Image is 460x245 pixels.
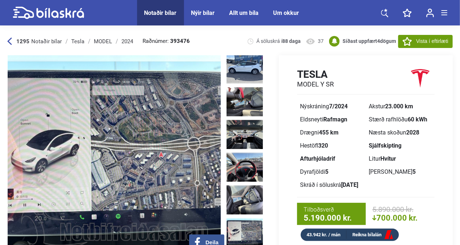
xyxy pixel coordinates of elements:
b: 88 daga [283,38,301,44]
div: Dyrafjöldi [300,169,363,175]
div: MODEL [94,39,112,44]
b: 7/2024 [329,103,348,110]
div: Litur [369,156,432,162]
b: 1295 [16,38,29,45]
span: Á söluskrá í [257,38,301,45]
b: Afturhjóladrif [300,155,335,162]
span: Raðnúmer: [143,39,190,44]
img: user-login.svg [426,8,434,17]
b: Hvítur [380,155,396,162]
button: Vista í eftirlæti [398,35,453,48]
img: 1747413717_3803734293031021490_19713690533748324.jpg [227,87,263,116]
div: Nýskráning [300,104,363,109]
b: 2028 [406,129,419,136]
h1: Tesla [297,68,334,80]
img: 1747413720_5168680852983860237_19713692722697001.jpg [227,185,263,214]
a: Um okkur [273,9,299,16]
span: Notaðir bílar [31,38,62,45]
img: logo Tesla MODEL Y SR [406,68,435,89]
img: 1747413719_3812733722248172078_19713691945456322.jpg [227,153,263,182]
div: Skráð í söluskrá [300,182,363,188]
img: 1747413718_7434146347863659647_19713691250315599.jpg [227,120,263,149]
a: Nýir bílar [191,9,215,16]
b: 23.000 km [385,103,413,110]
span: 5.190.000 kr. [304,214,359,222]
div: Eldsneyti [300,117,363,122]
b: 5 [412,168,416,175]
a: Reikna bílalán [347,230,399,240]
div: Tesla [71,39,84,44]
h2: MODEL Y SR [297,80,334,88]
div: 2024 [121,39,133,44]
div: Drægni [300,130,363,136]
img: 1747413717_2891003382358527787_19713689591155358.jpg [227,55,263,84]
div: Hestöfl [300,143,363,149]
b: Síðast uppfært dögum [343,38,396,44]
a: Allt um bíla [229,9,259,16]
b: Sjálfskipting [369,142,401,149]
span: 700.000 kr. [372,213,428,222]
b: 5 [325,168,328,175]
div: Akstur [369,104,432,109]
div: Stærð rafhlöðu [369,117,432,122]
span: Vista í eftirlæti [416,37,448,45]
span: 5.890.000 kr. [372,206,428,213]
b: 393476 [170,39,190,44]
span: 4 [377,38,380,44]
b: Rafmagn [323,116,347,123]
span: 37 [318,38,324,45]
div: 43.942 kr. / mán [301,230,347,239]
b: 455 km [319,129,339,136]
span: Tilboðsverð [304,206,359,214]
a: Notaðir bílar [144,9,177,16]
div: Næsta skoðun [369,130,432,136]
b: 60 kWh [408,116,427,123]
div: [PERSON_NAME] [369,169,432,175]
b: [DATE] [341,181,358,188]
b: 320 [318,142,328,149]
